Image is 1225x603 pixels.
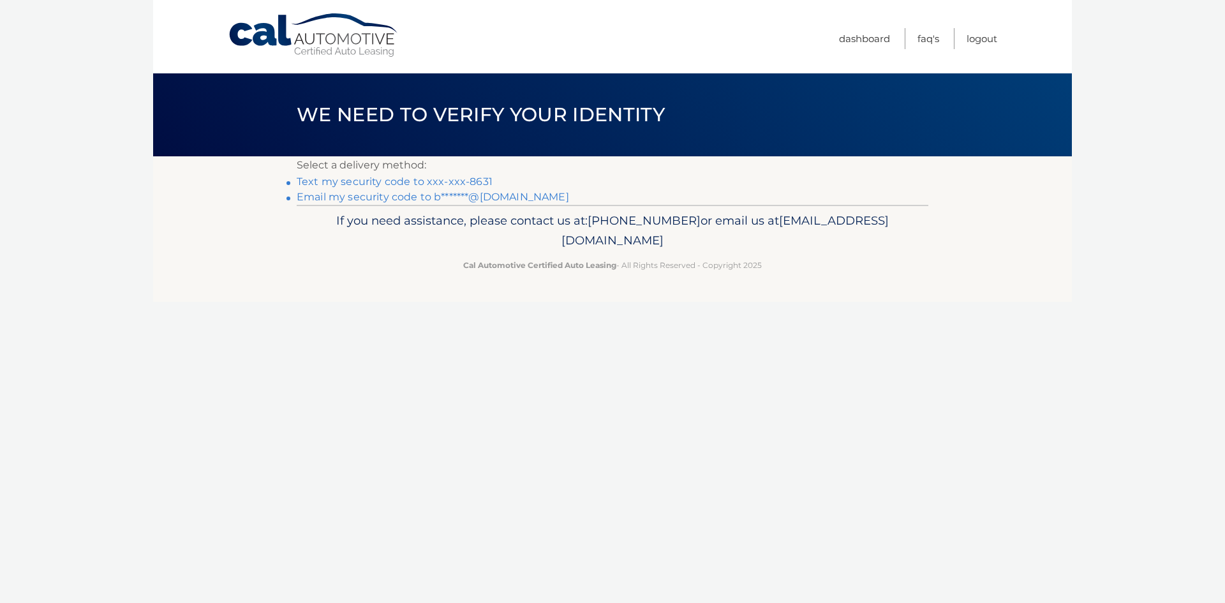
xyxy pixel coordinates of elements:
[917,28,939,49] a: FAQ's
[297,156,928,174] p: Select a delivery method:
[297,191,569,203] a: Email my security code to b*******@[DOMAIN_NAME]
[297,175,493,188] a: Text my security code to xxx-xxx-8631
[463,260,616,270] strong: Cal Automotive Certified Auto Leasing
[228,13,400,58] a: Cal Automotive
[305,258,920,272] p: - All Rights Reserved - Copyright 2025
[305,211,920,251] p: If you need assistance, please contact us at: or email us at
[588,213,701,228] span: [PHONE_NUMBER]
[297,103,665,126] span: We need to verify your identity
[967,28,997,49] a: Logout
[839,28,890,49] a: Dashboard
